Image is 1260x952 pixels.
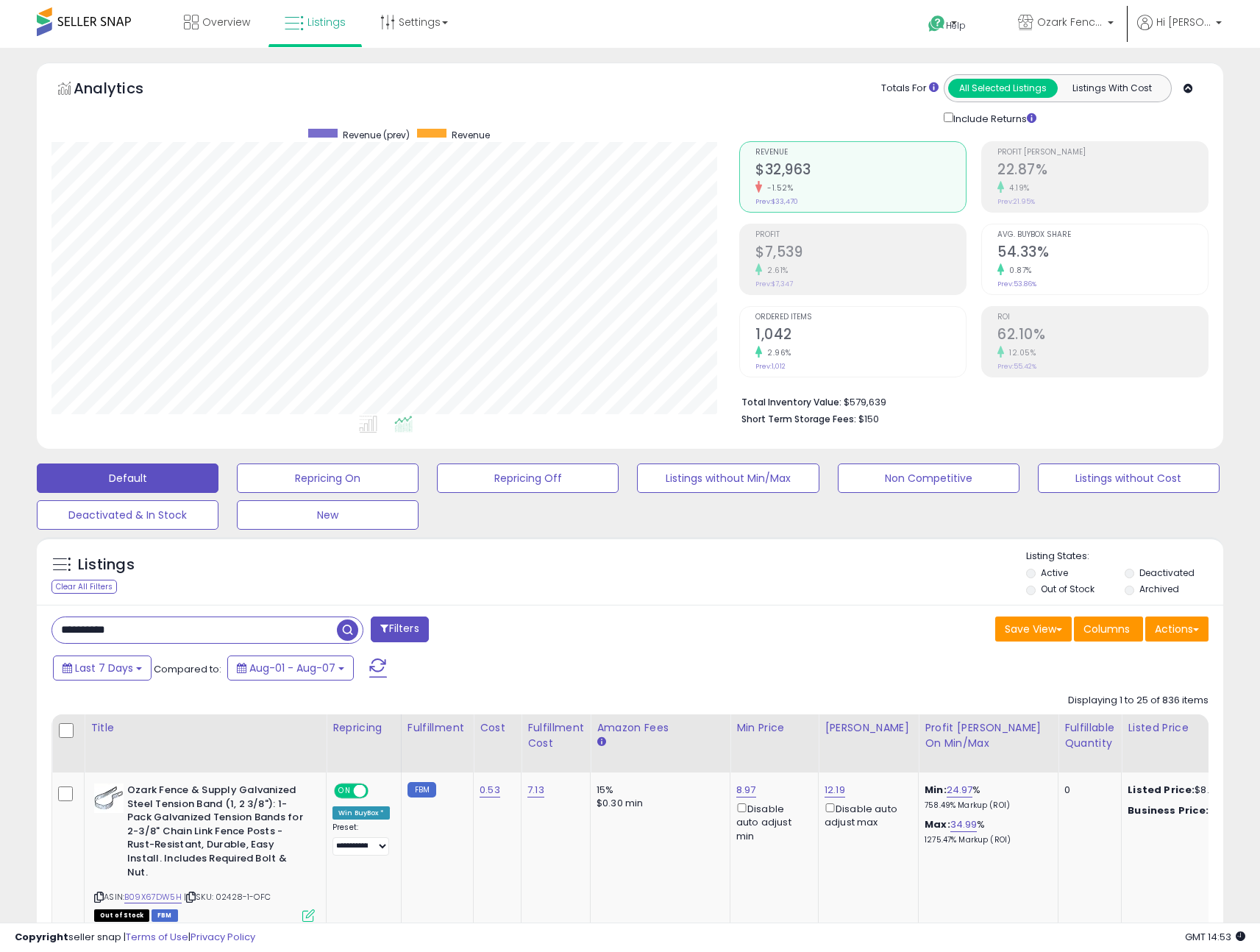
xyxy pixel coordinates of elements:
span: | SKU: 02428-1-OFC [184,891,271,903]
button: Repricing Off [437,463,619,493]
button: Save View [995,617,1072,642]
a: Terms of Use [126,930,188,944]
div: Title [90,720,320,736]
a: 34.99 [950,817,978,832]
span: Revenue [452,129,490,141]
span: Ordered Items [755,313,966,322]
span: Aug-01 - Aug-07 [249,661,335,675]
span: Columns [1083,622,1130,636]
a: 0.53 [480,783,500,798]
small: 0.87% [1004,265,1032,276]
div: Amazon Fees [597,720,724,736]
h2: 54.33% [997,244,1208,263]
label: Archived [1139,583,1179,595]
button: Last 7 Days [53,656,152,681]
div: [PERSON_NAME] [825,720,912,736]
span: Revenue (prev) [343,129,410,141]
div: Repricing [332,720,395,736]
b: Listed Price: [1128,783,1195,797]
b: Short Term Storage Fees: [741,413,856,425]
button: Aug-01 - Aug-07 [227,656,354,681]
div: $0.30 min [597,797,719,810]
button: Non Competitive [838,463,1019,493]
h2: 1,042 [755,326,966,346]
p: Listing States: [1026,550,1223,564]
img: 31ygHwApcNL._SL40_.jpg [94,784,124,813]
span: Profit [755,231,966,239]
a: Help [916,4,994,48]
th: The percentage added to the cost of goods (COGS) that forms the calculator for Min & Max prices. [919,714,1058,772]
p: 758.49% Markup (ROI) [925,800,1047,811]
small: Prev: $7,347 [755,280,793,288]
a: Privacy Policy [191,930,255,944]
div: Min Price [736,720,812,736]
a: 8.97 [736,783,756,798]
div: Listed Price [1128,720,1255,736]
small: 12.05% [1004,347,1036,358]
button: Repricing On [237,463,419,493]
span: Help [946,19,966,32]
label: Deactivated [1139,566,1195,579]
div: ASIN: [94,784,315,920]
div: Displaying 1 to 25 of 836 items [1068,694,1209,708]
span: OFF [366,785,390,798]
button: New [237,500,419,530]
span: Profit [PERSON_NAME] [997,149,1208,157]
span: Avg. Buybox Share [997,231,1208,239]
span: Overview [202,15,250,29]
div: Fulfillable Quantity [1064,720,1115,751]
a: B09X67DW5H [124,891,182,903]
small: 2.96% [762,347,791,358]
div: $8.97 [1128,784,1250,797]
h2: 22.87% [997,161,1208,181]
li: $579,639 [741,392,1197,410]
h5: Analytics [74,78,172,102]
small: Prev: 1,012 [755,362,786,371]
i: Get Help [928,15,946,33]
button: Columns [1074,617,1143,642]
small: -1.52% [762,182,793,193]
small: Prev: 21.95% [997,197,1035,206]
span: FBM [152,909,178,922]
button: All Selected Listings [948,79,1058,98]
a: 12.19 [825,783,845,798]
label: Out of Stock [1041,583,1095,595]
h2: $32,963 [755,161,966,181]
div: seller snap | | [15,931,255,945]
b: Min: [925,783,947,797]
a: 7.13 [527,783,544,798]
div: % [925,784,1047,811]
h5: Listings [78,555,135,575]
div: 0 [1064,784,1110,797]
span: ROI [997,313,1208,322]
small: FBM [407,782,436,798]
span: Revenue [755,149,966,157]
small: Prev: $33,470 [755,197,798,206]
div: Fulfillment Cost [527,720,584,751]
span: Hi [PERSON_NAME] [1156,15,1211,29]
div: $8.97 [1128,804,1250,817]
div: Cost [480,720,515,736]
p: 1275.47% Markup (ROI) [925,835,1047,845]
button: Deactivated & In Stock [37,500,218,530]
b: Ozark Fence & Supply Galvanized Steel Tension Band (1, 2 3/8"): 1-Pack Galvanized Tension Bands f... [127,784,306,883]
b: Business Price: [1128,803,1209,817]
div: Win BuyBox * [332,806,390,820]
div: Fulfillment [407,720,467,736]
button: Default [37,463,218,493]
button: Listings With Cost [1057,79,1167,98]
button: Listings without Min/Max [637,463,819,493]
label: Active [1041,566,1068,579]
a: 24.97 [947,783,973,798]
small: Amazon Fees. [597,736,605,749]
a: Hi [PERSON_NAME] [1137,15,1222,48]
small: Prev: 55.42% [997,362,1036,371]
small: Prev: 53.86% [997,280,1036,288]
b: Total Inventory Value: [741,396,841,408]
button: Filters [371,617,428,642]
div: Include Returns [933,110,1054,127]
div: Clear All Filters [51,580,117,594]
div: Disable auto adjust min [736,800,807,843]
h2: $7,539 [755,244,966,263]
span: Last 7 Days [75,661,133,675]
